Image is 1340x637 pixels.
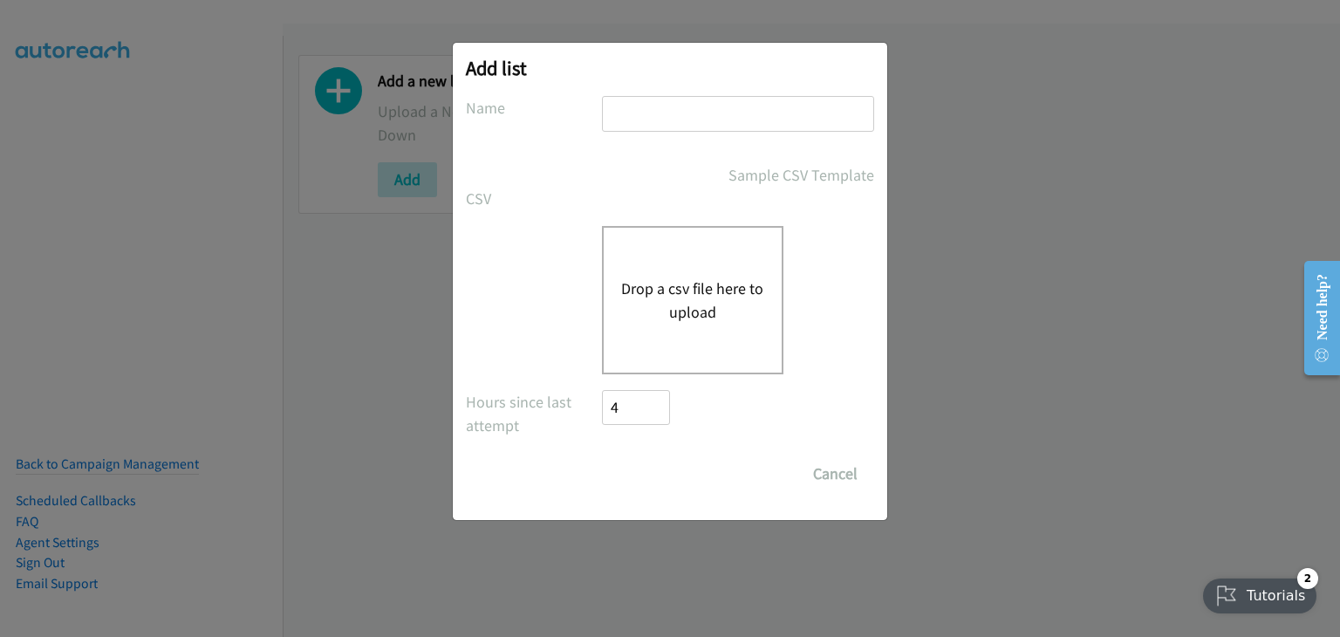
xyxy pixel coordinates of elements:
[466,56,874,80] h2: Add list
[796,456,874,491] button: Cancel
[1290,249,1340,387] iframe: Resource Center
[728,163,874,187] a: Sample CSV Template
[466,390,602,437] label: Hours since last attempt
[466,187,602,210] label: CSV
[466,96,602,120] label: Name
[621,277,764,324] button: Drop a csv file here to upload
[1193,561,1327,624] iframe: Checklist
